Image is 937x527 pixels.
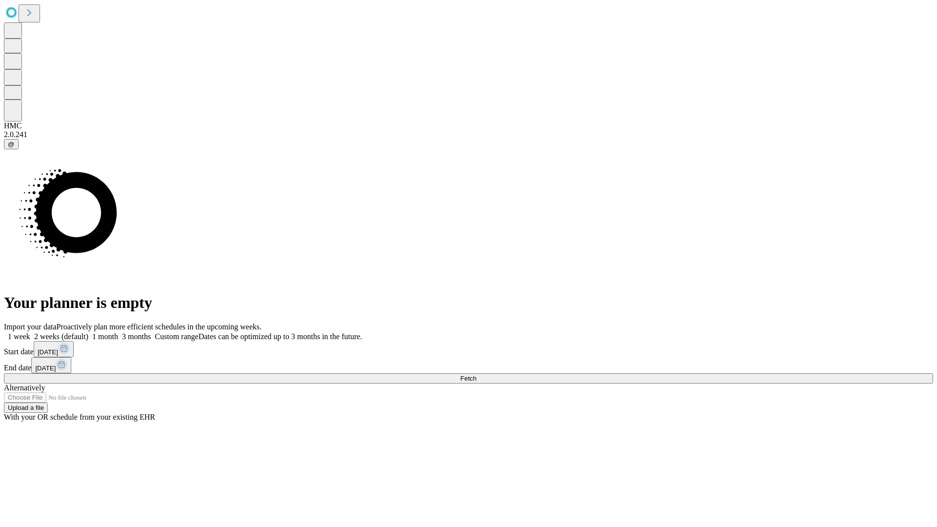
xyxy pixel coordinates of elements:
[35,365,56,372] span: [DATE]
[4,294,933,312] h1: Your planner is empty
[4,384,45,392] span: Alternatively
[57,323,262,331] span: Proactively plan more efficient schedules in the upcoming weeks.
[4,413,155,421] span: With your OR schedule from your existing EHR
[4,373,933,384] button: Fetch
[155,332,198,341] span: Custom range
[4,130,933,139] div: 2.0.241
[38,348,58,356] span: [DATE]
[4,403,48,413] button: Upload a file
[4,323,57,331] span: Import your data
[31,357,71,373] button: [DATE]
[34,332,88,341] span: 2 weeks (default)
[92,332,118,341] span: 1 month
[4,122,933,130] div: HMC
[199,332,362,341] span: Dates can be optimized up to 3 months in the future.
[8,332,30,341] span: 1 week
[8,141,15,148] span: @
[4,341,933,357] div: Start date
[4,139,19,149] button: @
[34,341,74,357] button: [DATE]
[460,375,476,382] span: Fetch
[122,332,151,341] span: 3 months
[4,357,933,373] div: End date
